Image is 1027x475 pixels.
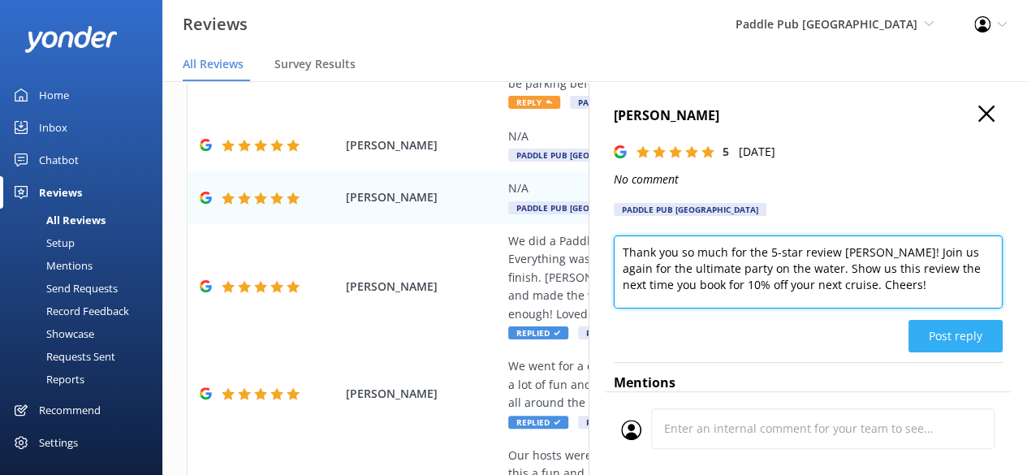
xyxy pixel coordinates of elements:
[346,136,500,154] span: [PERSON_NAME]
[24,26,118,53] img: yonder-white-logo.png
[10,254,93,277] div: Mentions
[508,201,661,214] span: Paddle Pub [GEOGRAPHIC_DATA]
[614,106,1003,127] h4: [PERSON_NAME]
[908,320,1003,352] button: Post reply
[39,176,82,209] div: Reviews
[508,96,560,109] span: Reply
[10,368,84,391] div: Reports
[10,322,94,345] div: Showcase
[621,420,641,440] img: user_profile.svg
[39,144,79,176] div: Chatbot
[10,300,162,322] a: Record Feedback
[578,326,731,339] span: Paddle Pub [GEOGRAPHIC_DATA]
[614,171,679,187] i: No comment
[614,203,766,216] div: Paddle Pub [GEOGRAPHIC_DATA]
[10,300,129,322] div: Record Feedback
[10,209,162,231] a: All Reviews
[570,96,723,109] span: Paddle Pub [GEOGRAPHIC_DATA]
[39,111,67,144] div: Inbox
[183,56,244,72] span: All Reviews
[10,345,162,368] a: Requests Sent
[10,368,162,391] a: Reports
[736,16,917,32] span: Paddle Pub [GEOGRAPHIC_DATA]
[10,231,75,254] div: Setup
[183,11,248,37] h3: Reviews
[508,357,892,412] div: We went for a company outing and it was great. [PERSON_NAME] was a lot of fun and Captain [PERSON...
[39,394,101,426] div: Recommend
[346,385,500,403] span: [PERSON_NAME]
[723,144,729,159] span: 5
[739,143,775,161] p: [DATE]
[274,56,356,72] span: Survey Results
[10,209,106,231] div: All Reviews
[10,277,162,300] a: Send Requests
[39,426,78,459] div: Settings
[39,79,69,111] div: Home
[10,277,118,300] div: Send Requests
[346,278,500,296] span: [PERSON_NAME]
[508,149,661,162] span: Paddle Pub [GEOGRAPHIC_DATA]
[10,345,115,368] div: Requests Sent
[614,373,1003,394] h4: Mentions
[614,235,1003,309] textarea: Thank you so much for the 5-star review [PERSON_NAME]! Join us again for the ultimate party on th...
[508,416,568,429] span: Replied
[508,232,892,323] div: We did a Paddle Pub cruise for a work event and had the BEST time! Everything was super organized...
[508,326,568,339] span: Replied
[508,127,892,145] div: N/A
[978,106,995,123] button: Close
[10,254,162,277] a: Mentions
[508,179,892,197] div: N/A
[10,231,162,254] a: Setup
[346,188,500,206] span: [PERSON_NAME]
[10,322,162,345] a: Showcase
[578,416,731,429] span: Paddle Pub [GEOGRAPHIC_DATA]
